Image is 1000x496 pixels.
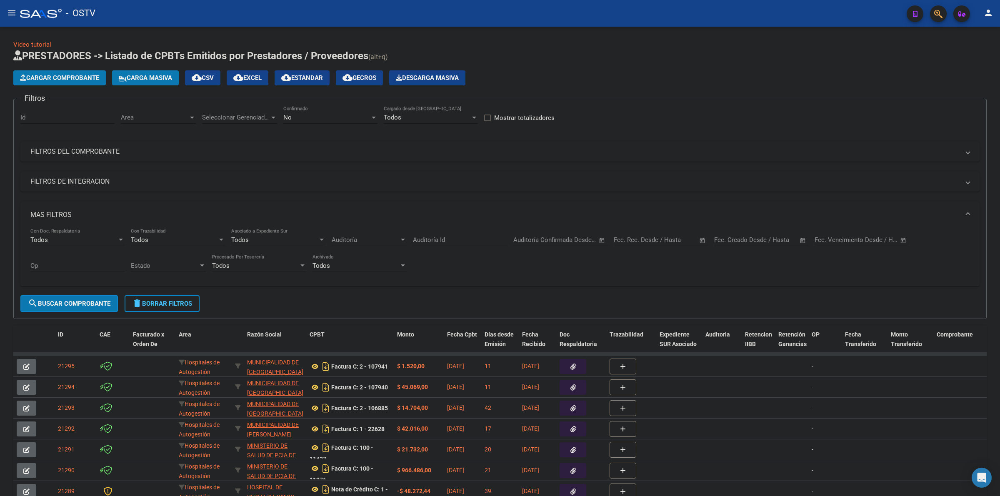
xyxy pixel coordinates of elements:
[899,236,908,245] button: Open calendar
[331,405,388,411] strong: Factura C: 2 - 106885
[342,74,376,82] span: Gecros
[13,50,368,62] span: PRESTADORES -> Listado de CPBTs Emitidos por Prestadores / Proveedores
[887,326,933,362] datatable-header-cell: Monto Transferido
[281,74,323,82] span: Estandar
[331,384,388,391] strong: Factura C: 2 - 107940
[983,8,993,18] mat-icon: person
[660,331,697,347] span: Expediente SUR Asociado
[283,114,292,121] span: No
[66,4,95,22] span: - OSTV
[132,298,142,308] mat-icon: delete
[58,446,75,453] span: 21291
[247,462,303,479] div: 30626983398
[20,74,99,82] span: Cargar Comprobante
[485,425,491,432] span: 17
[306,326,394,362] datatable-header-cell: CPBT
[972,468,992,488] div: Open Intercom Messenger
[808,326,842,362] datatable-header-cell: OP
[247,420,303,438] div: 30681618089
[310,444,373,462] strong: Factura C: 100 - 11427
[444,326,481,362] datatable-header-cell: Fecha Cpbt
[30,177,960,186] mat-panel-title: FILTROS DE INTEGRACION
[812,446,813,453] span: -
[247,399,303,417] div: 30999262542
[310,465,373,483] strong: Factura C: 100 - 11376
[58,425,75,432] span: 21292
[522,425,539,432] span: [DATE]
[58,363,75,369] span: 21295
[856,236,896,244] input: Fecha fin
[58,467,75,474] span: 21290
[227,70,268,85] button: EXCEL
[20,295,118,312] button: Buscar Comprobante
[485,384,491,390] span: 11
[233,72,243,82] mat-icon: cloud_download
[614,236,647,244] input: Fecha inicio
[714,236,748,244] input: Fecha inicio
[522,363,539,369] span: [DATE]
[397,363,425,369] strong: $ 1.520,00
[519,326,556,362] datatable-header-cell: Fecha Recibido
[513,236,547,244] input: Fecha inicio
[320,422,331,436] i: Descargar documento
[30,210,960,219] mat-panel-title: MAS FILTROS
[560,331,597,347] span: Doc Respaldatoria
[522,446,539,453] span: [DATE]
[244,326,306,362] datatable-header-cell: Razón Social
[778,331,807,347] span: Retención Ganancias
[494,113,555,123] span: Mostrar totalizadores
[336,70,383,85] button: Gecros
[185,70,220,85] button: CSV
[125,295,200,312] button: Borrar Filtros
[742,326,775,362] datatable-header-cell: Retencion IIBB
[20,228,980,287] div: MAS FILTROS
[131,262,198,269] span: Estado
[447,404,464,411] span: [DATE]
[798,236,808,245] button: Open calendar
[275,70,330,85] button: Estandar
[656,326,702,362] datatable-header-cell: Expediente SUR Asociado
[447,488,464,494] span: [DATE]
[397,425,428,432] strong: $ 42.016,00
[281,72,291,82] mat-icon: cloud_download
[100,331,110,338] span: CAE
[320,441,331,454] i: Descargar documento
[745,331,772,347] span: Retencion IIBB
[179,359,220,375] span: Hospitales de Autogestión
[132,300,192,307] span: Borrar Filtros
[485,467,491,474] span: 21
[597,236,607,245] button: Open calendar
[331,363,388,370] strong: Factura C: 2 - 107941
[247,358,303,375] div: 30999262542
[96,326,130,362] datatable-header-cell: CAE
[937,331,973,338] span: Comprobante
[522,331,545,347] span: Fecha Recibido
[389,70,465,85] button: Descarga Masiva
[705,331,730,338] span: Auditoria
[179,463,220,479] span: Hospitales de Autogestión
[389,70,465,85] app-download-masive: Descarga masiva de comprobantes (adjuntos)
[815,236,848,244] input: Fecha inicio
[812,488,813,494] span: -
[485,446,491,453] span: 20
[192,72,202,82] mat-icon: cloud_download
[179,442,220,459] span: Hospitales de Autogestión
[555,236,595,244] input: Fecha fin
[397,384,428,390] strong: $ 45.069,00
[179,331,191,338] span: Area
[812,363,813,369] span: -
[192,74,214,82] span: CSV
[812,425,813,432] span: -
[481,326,519,362] datatable-header-cell: Días desde Emisión
[58,331,63,338] span: ID
[485,363,491,369] span: 11
[522,467,539,474] span: [DATE]
[119,74,172,82] span: Carga Masiva
[30,236,48,244] span: Todos
[397,404,428,411] strong: $ 14.704,00
[247,380,303,406] span: MUNICIPALIDAD DE [GEOGRAPHIC_DATA][PERSON_NAME]
[247,359,303,385] span: MUNICIPALIDAD DE [GEOGRAPHIC_DATA][PERSON_NAME]
[702,326,742,362] datatable-header-cell: Auditoria
[447,384,464,390] span: [DATE]
[397,331,414,338] span: Monto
